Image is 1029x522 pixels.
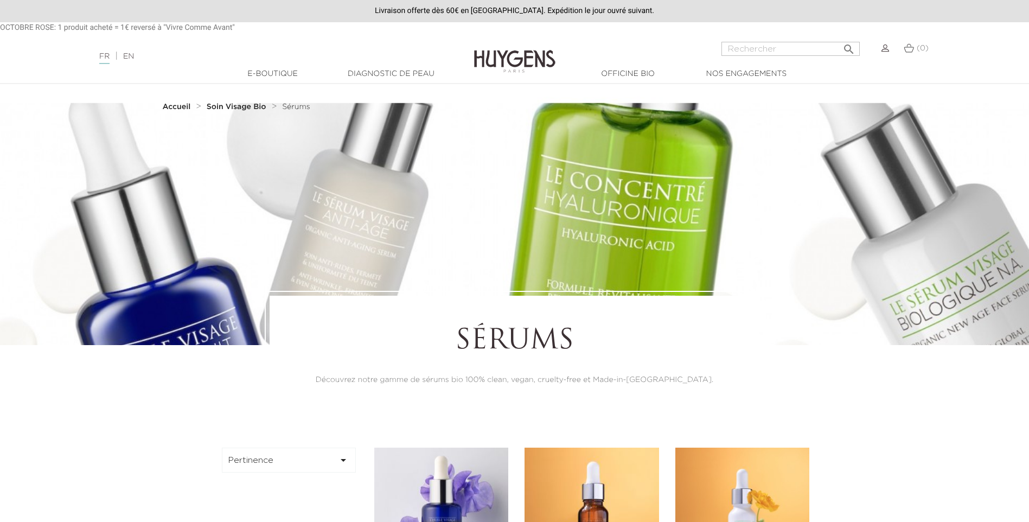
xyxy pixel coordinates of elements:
button: Pertinence [222,448,356,473]
a: Nos engagements [692,68,801,80]
a: EN [123,53,134,60]
span: (0) [917,44,929,52]
i:  [337,454,350,467]
strong: Soin Visage Bio [207,103,266,111]
input: Rechercher [721,42,860,56]
a: FR [99,53,110,64]
button:  [839,39,859,53]
a: Diagnostic de peau [337,68,445,80]
a: Soin Visage Bio [207,103,269,111]
a: Sérums [282,103,310,111]
p: Découvrez notre gamme de sérums bio 100% clean, vegan, cruelty-free et Made-in-[GEOGRAPHIC_DATA]. [299,374,729,386]
i:  [842,40,855,53]
div: | [94,50,420,63]
a: E-Boutique [219,68,327,80]
strong: Accueil [163,103,191,111]
h1: Sérums [299,326,729,358]
a: Accueil [163,103,193,111]
a: Officine Bio [574,68,682,80]
img: Huygens [474,33,555,74]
